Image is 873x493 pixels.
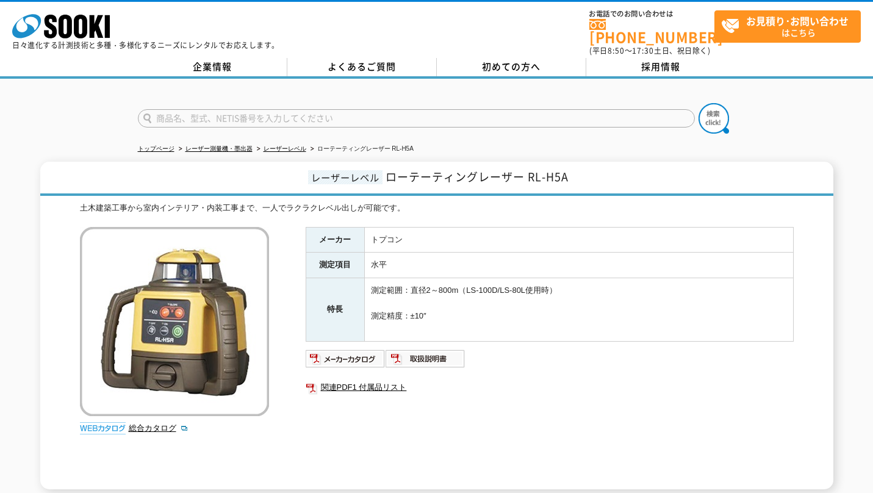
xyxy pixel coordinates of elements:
[386,349,465,369] img: 取扱説明書
[699,103,729,134] img: btn_search.png
[386,358,465,367] a: 取扱説明書
[364,278,793,342] td: 測定範囲：直径2～800m（LS-100D/LS-80L使用時） 測定精度：±10″
[437,58,586,76] a: 初めての方へ
[308,170,383,184] span: レーザーレベル
[129,423,189,433] a: 総合カタログ
[12,41,279,49] p: 日々進化する計測技術と多種・多様化するニーズにレンタルでお応えします。
[589,19,714,44] a: [PHONE_NUMBER]
[589,45,710,56] span: (平日 ～ 土日、祝日除く)
[721,11,860,41] span: はこちら
[185,145,253,152] a: レーザー測量機・墨出器
[306,349,386,369] img: メーカーカタログ
[287,58,437,76] a: よくあるご質問
[482,60,541,73] span: 初めての方へ
[608,45,625,56] span: 8:50
[80,227,269,416] img: ローテーティングレーザー RL-H5A
[632,45,654,56] span: 17:30
[80,202,794,215] div: 土木建築工事から室内インテリア・内装工事まで、一人でラクラクレベル出しが可能です。
[138,145,174,152] a: トップページ
[589,10,714,18] span: お電話でのお問い合わせは
[308,143,414,156] li: ローテーティングレーザー RL-H5A
[306,253,364,278] th: 測定項目
[138,109,695,128] input: 商品名、型式、NETIS番号を入力してください
[306,227,364,253] th: メーカー
[306,358,386,367] a: メーカーカタログ
[364,253,793,278] td: 水平
[306,380,794,395] a: 関連PDF1 付属品リスト
[586,58,736,76] a: 採用情報
[138,58,287,76] a: 企業情報
[306,278,364,342] th: 特長
[386,168,569,185] span: ローテーティングレーザー RL-H5A
[746,13,849,28] strong: お見積り･お問い合わせ
[364,227,793,253] td: トプコン
[264,145,306,152] a: レーザーレベル
[714,10,861,43] a: お見積り･お問い合わせはこちら
[80,422,126,434] img: webカタログ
